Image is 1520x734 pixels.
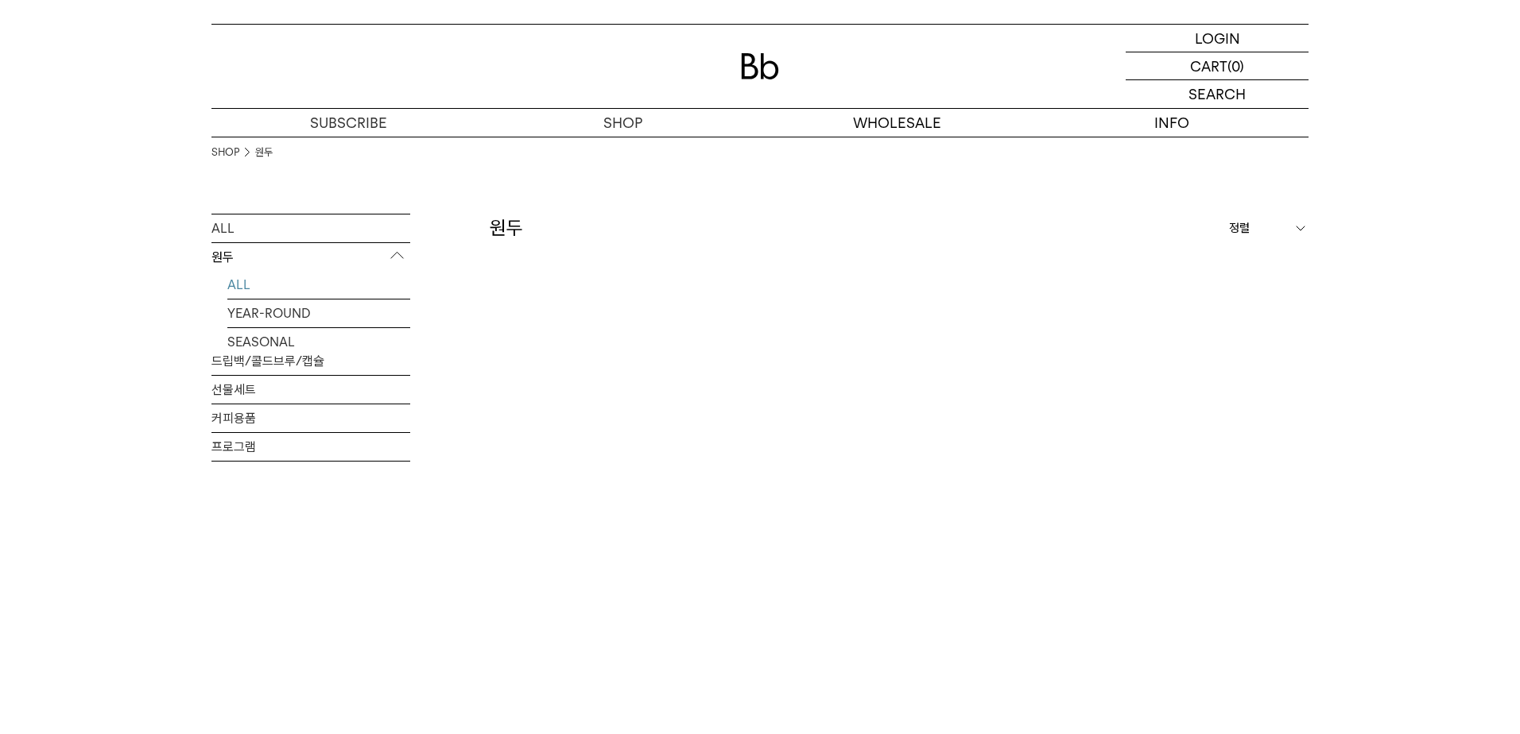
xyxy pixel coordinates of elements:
p: INFO [1034,109,1309,137]
p: 원두 [211,243,410,272]
p: LOGIN [1195,25,1240,52]
h2: 원두 [490,214,523,241]
a: CART (0) [1126,52,1309,80]
a: 커피용품 [211,404,410,432]
span: 정렬 [1229,218,1250,238]
img: 로고 [741,53,779,79]
a: SUBSCRIBE [211,109,486,137]
a: LOGIN [1126,25,1309,52]
p: WHOLESALE [760,109,1034,137]
a: 드립백/콜드브루/캡슐 [211,347,410,375]
a: ALL [211,214,410,242]
a: SHOP [211,145,239,160]
a: YEAR-ROUND [227,299,410,327]
a: ALL [227,271,410,299]
p: SEARCH [1188,80,1246,108]
a: 프로그램 [211,433,410,461]
a: 선물세트 [211,376,410,404]
a: SEASONAL [227,328,410,356]
p: (0) [1227,52,1244,79]
a: 원두 [255,145,273,160]
p: CART [1190,52,1227,79]
a: SHOP [486,109,760,137]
